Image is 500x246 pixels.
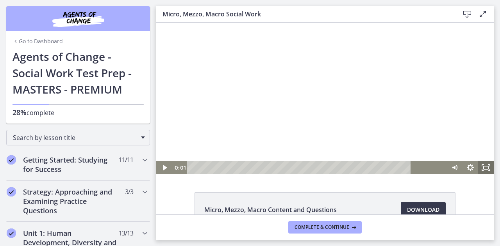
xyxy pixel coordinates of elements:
h1: Agents of Change - Social Work Test Prep - MASTERS - PREMIUM [12,48,144,97]
i: Completed [7,155,16,165]
span: 13 / 13 [119,228,133,238]
span: Download [407,205,439,214]
a: Go to Dashboard [12,37,63,45]
h3: Micro, Mezzo, Macro Social Work [162,9,447,19]
button: Complete & continue [288,221,362,234]
h2: Strategy: Approaching and Examining Practice Questions [23,187,118,215]
h2: Getting Started: Studying for Success [23,155,118,174]
i: Completed [7,187,16,196]
span: Micro, Mezzo, Macro Content and Questions [204,205,337,214]
span: 11 / 11 [119,155,133,165]
button: Show settings menu [306,138,322,152]
iframe: Video Lesson [156,23,494,174]
div: Search by lesson title [6,130,150,145]
span: 3 / 3 [125,187,133,196]
p: complete [12,108,144,117]
a: Download [401,202,446,218]
span: Complete & continue [295,224,349,230]
button: Fullscreen [322,138,337,152]
span: 28% [12,108,27,117]
i: Completed [7,228,16,238]
button: Mute [291,138,306,152]
span: Search by lesson title [13,133,137,142]
img: Agents of Change [31,9,125,28]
